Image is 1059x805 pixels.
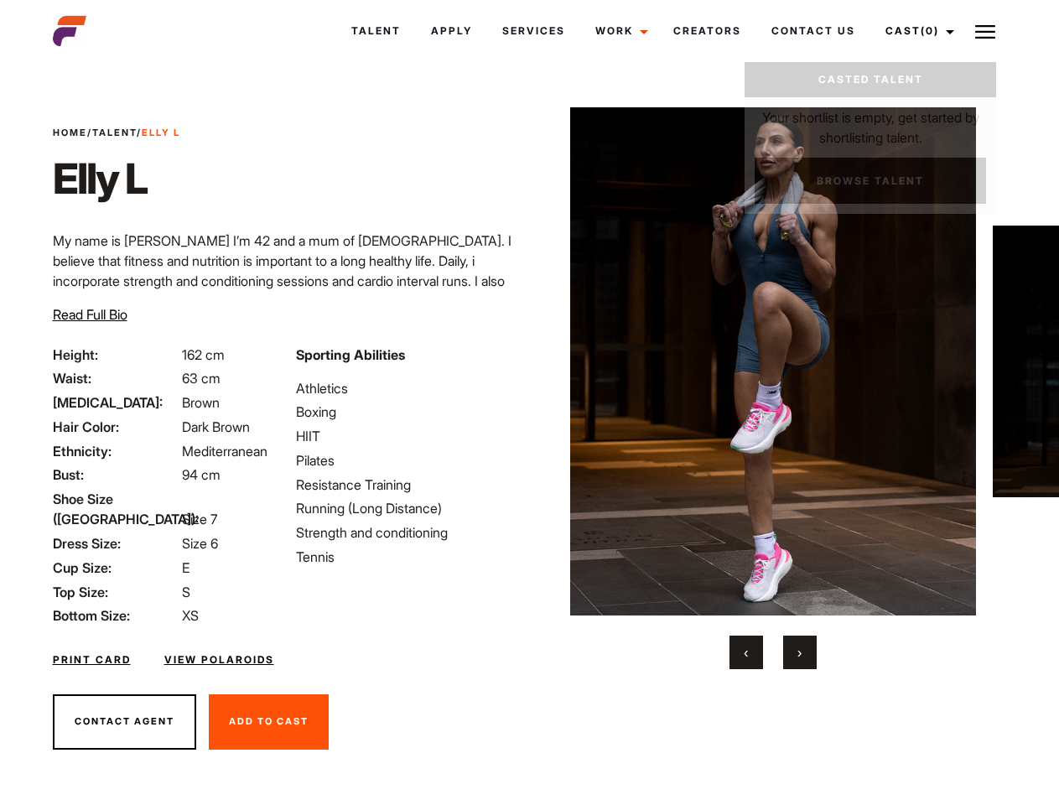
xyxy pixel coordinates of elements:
a: Talent [92,127,137,138]
span: (0) [921,24,939,37]
button: Add To Cast [209,694,329,750]
span: Bust: [53,465,179,485]
a: Browse Talent [755,158,986,204]
button: Contact Agent [53,694,196,750]
a: Work [580,8,658,54]
li: Resistance Training [296,475,519,495]
p: My name is [PERSON_NAME] I’m 42 and a mum of [DEMOGRAPHIC_DATA]. I believe that fitness and nutri... [53,231,520,371]
a: Print Card [53,652,131,667]
span: Shoe Size ([GEOGRAPHIC_DATA]): [53,489,179,529]
li: Boxing [296,402,519,422]
span: Top Size: [53,582,179,602]
span: Bottom Size: [53,605,179,626]
li: Pilates [296,450,519,470]
a: Apply [416,8,487,54]
span: / / [53,126,180,140]
img: Burger icon [975,22,995,42]
li: Strength and conditioning [296,522,519,543]
span: Cup Size: [53,558,179,578]
a: Casted Talent [745,62,996,97]
h1: Elly L [53,153,180,204]
strong: Elly L [142,127,180,138]
strong: Sporting Abilities [296,346,405,363]
span: Mediterranean [182,443,267,460]
li: HIIT [296,426,519,446]
img: cropped-aefm-brand-fav-22-square.png [53,14,86,48]
span: Size 7 [182,511,217,527]
span: Add To Cast [229,715,309,727]
span: S [182,584,190,600]
span: 162 cm [182,346,225,363]
li: Athletics [296,378,519,398]
span: 94 cm [182,466,221,483]
a: Creators [658,8,756,54]
span: XS [182,607,199,624]
span: E [182,559,189,576]
a: Cast(0) [870,8,964,54]
span: Dark Brown [182,418,250,435]
span: Hair Color: [53,417,179,437]
span: Ethnicity: [53,441,179,461]
span: [MEDICAL_DATA]: [53,392,179,413]
p: Your shortlist is empty, get started by shortlisting talent. [745,97,996,148]
span: Brown [182,394,220,411]
span: Previous [744,644,748,661]
span: Read Full Bio [53,306,127,323]
span: Size 6 [182,535,218,552]
button: Read Full Bio [53,304,127,325]
a: View Polaroids [164,652,274,667]
li: Tennis [296,547,519,567]
a: Contact Us [756,8,870,54]
a: Home [53,127,87,138]
span: Waist: [53,368,179,388]
a: Services [487,8,580,54]
span: 63 cm [182,370,221,387]
span: Next [797,644,802,661]
span: Dress Size: [53,533,179,553]
span: Height: [53,345,179,365]
li: Running (Long Distance) [296,498,519,518]
a: Talent [336,8,416,54]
